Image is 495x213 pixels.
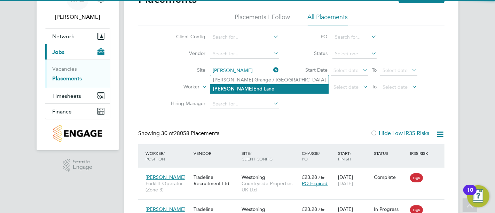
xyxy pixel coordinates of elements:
[144,170,445,176] a: [PERSON_NAME]Forklift Operator (Zone 3)Tradeline Recruitment LtdWestoningCountryside Properties U...
[210,75,329,84] li: [PERSON_NAME] Grange / [GEOGRAPHIC_DATA]
[300,147,336,165] div: Charge
[192,171,240,190] div: Tradeline Recruitment Ltd
[240,147,300,165] div: Site
[159,84,199,90] label: Worker
[146,180,190,193] span: Forklift Operator (Zone 3)
[63,159,93,172] a: Powered byEngage
[374,174,407,180] div: Complete
[45,88,110,103] button: Timesheets
[235,13,290,25] li: Placements I Follow
[370,82,379,91] span: To
[165,33,205,40] label: Client Config
[144,147,192,165] div: Worker
[338,180,353,187] span: [DATE]
[302,180,328,187] span: PO Expired
[45,44,110,60] button: Jobs
[161,130,219,137] span: 28058 Placements
[296,50,328,56] label: Status
[192,147,240,159] div: Vendor
[161,130,174,137] span: 30 of
[302,150,320,161] span: / PO
[383,67,408,73] span: Select date
[242,150,273,161] span: / Client Config
[144,202,445,208] a: [PERSON_NAME]Forklift Operator (Zone 3)Tradeline Recruitment LtdWestoningCountryside Properties U...
[333,67,359,73] span: Select date
[53,125,102,142] img: countryside-properties-logo-retina.png
[242,174,265,180] span: Westoning
[165,100,205,106] label: Hiring Manager
[45,29,110,44] button: Network
[332,32,377,42] input: Search for...
[45,125,110,142] a: Go to home page
[73,164,92,170] span: Engage
[296,67,328,73] label: Start Date
[146,150,165,161] span: / Position
[52,33,74,40] span: Network
[372,147,409,159] div: Status
[338,150,351,161] span: / Finish
[52,75,82,82] a: Placements
[73,159,92,165] span: Powered by
[210,66,279,76] input: Search for...
[52,93,81,99] span: Timesheets
[45,104,110,119] button: Finance
[302,206,317,212] span: £23.28
[52,108,72,115] span: Finance
[210,32,279,42] input: Search for...
[210,49,279,59] input: Search for...
[302,174,317,180] span: £23.28
[374,206,407,212] div: In Progress
[242,180,298,193] span: Countryside Properties UK Ltd
[408,147,432,159] div: IR35 Risk
[213,86,253,92] b: [PERSON_NAME]
[146,174,186,180] span: [PERSON_NAME]
[210,99,279,109] input: Search for...
[467,190,473,199] div: 10
[336,171,372,190] div: [DATE]
[296,33,328,40] label: PO
[308,13,348,25] li: All Placements
[138,130,221,137] div: Showing
[52,49,64,55] span: Jobs
[210,84,329,94] li: End Lane
[336,147,372,165] div: Start
[45,13,110,21] span: Myles Godbold
[383,84,408,90] span: Select date
[165,50,205,56] label: Vendor
[319,175,324,180] span: / hr
[370,130,429,137] label: Hide Low IR35 Risks
[370,65,379,74] span: To
[45,60,110,88] div: Jobs
[242,206,265,212] span: Westoning
[319,207,324,212] span: / hr
[333,84,359,90] span: Select date
[467,185,489,207] button: Open Resource Center, 10 new notifications
[410,173,423,182] span: High
[165,67,205,73] label: Site
[146,206,186,212] span: [PERSON_NAME]
[332,49,377,59] input: Select one
[52,65,77,72] a: Vacancies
